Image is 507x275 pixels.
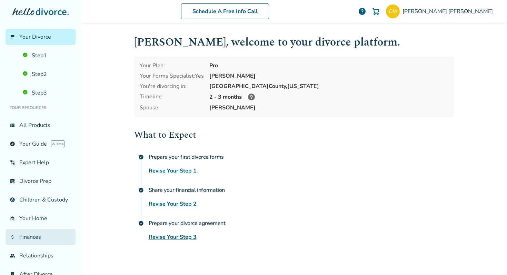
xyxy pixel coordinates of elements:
[19,66,76,82] a: Step2
[6,101,76,115] li: Your Resources
[140,72,204,80] div: Your Forms Specialist: Yes
[19,48,76,63] a: Step1
[149,216,454,230] h4: Prepare your divorce agreement
[149,233,197,241] a: Revise Your Step 3
[6,155,76,170] a: phone_in_talkExpert Help
[10,34,15,40] span: flag_2
[134,34,454,51] h1: [PERSON_NAME] , welcome to your divorce platform.
[138,220,144,226] span: check_circle
[10,197,15,203] span: account_child
[140,104,204,111] span: Spouse:
[10,160,15,165] span: phone_in_talk
[140,93,204,101] div: Timeline:
[140,62,204,69] div: Your Plan:
[51,140,64,147] span: AI beta
[134,128,454,142] h2: What to Expect
[149,183,454,197] h4: Share your financial information
[372,7,380,16] img: Cart
[402,8,496,15] span: [PERSON_NAME] [PERSON_NAME]
[6,136,76,152] a: exploreYour GuideAI beta
[140,82,204,90] div: You're divorcing in:
[6,229,76,245] a: attach_moneyFinances
[181,3,269,19] a: Schedule A Free Info Call
[6,192,76,208] a: account_childChildren & Custody
[6,29,76,45] a: flag_2Your Divorce
[6,248,76,264] a: groupRelationships
[149,167,197,175] a: Revise Your Step 1
[473,242,507,275] iframe: Chat Widget
[19,85,76,101] a: Step3
[149,150,454,164] h4: Prepare your first divorce forms
[6,173,76,189] a: list_alt_checkDivorce Prep
[209,82,449,90] div: [GEOGRAPHIC_DATA] County, [US_STATE]
[209,104,449,111] span: [PERSON_NAME]
[358,7,366,16] a: help
[10,253,15,258] span: group
[209,72,449,80] div: [PERSON_NAME]
[209,93,449,101] div: 2 - 3 months
[138,187,144,193] span: check_circle
[10,216,15,221] span: garage_home
[6,210,76,226] a: garage_homeYour Home
[10,178,15,184] span: list_alt_check
[149,200,197,208] a: Revise Your Step 2
[10,122,15,128] span: view_list
[209,62,449,69] div: Pro
[6,117,76,133] a: view_listAll Products
[386,4,400,18] img: cindy@checpalmbeach.com
[138,154,144,160] span: check_circle
[19,33,51,41] span: Your Divorce
[10,234,15,240] span: attach_money
[10,141,15,147] span: explore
